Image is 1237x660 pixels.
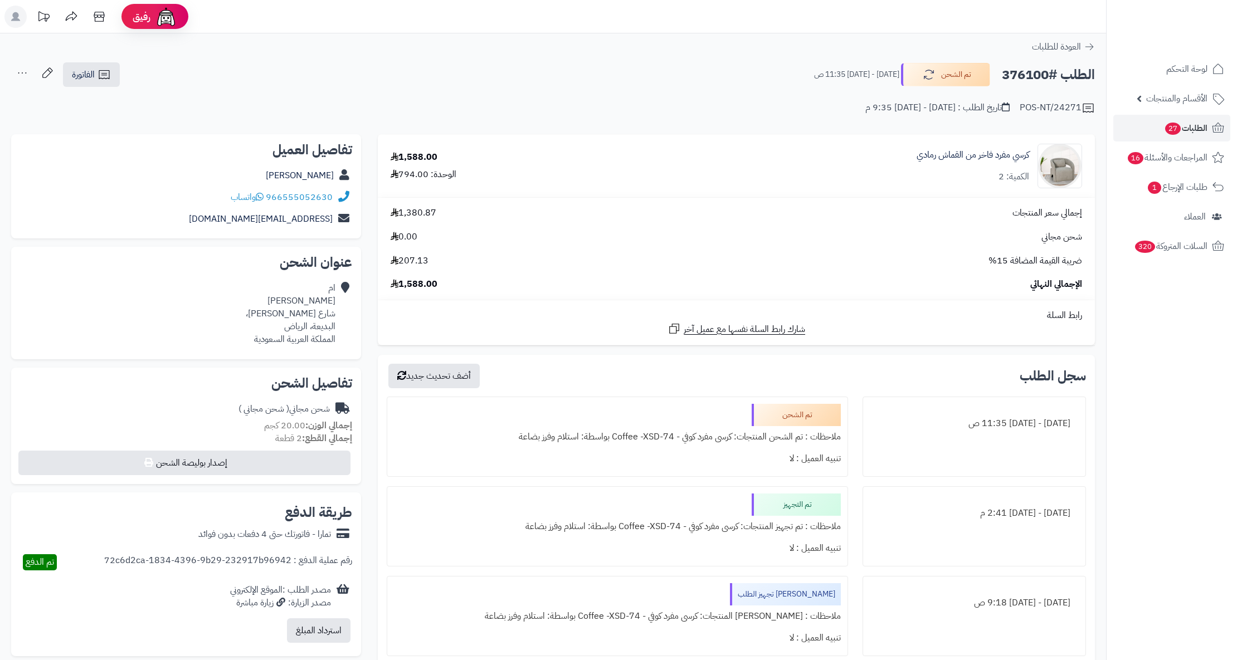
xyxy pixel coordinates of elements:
[20,256,352,269] h2: عنوان الشحن
[133,10,150,23] span: رفيق
[1164,120,1207,136] span: الطلبات
[1020,101,1095,115] div: POS-NT/24271
[72,68,95,81] span: الفاتورة
[999,170,1029,183] div: الكمية: 2
[26,555,54,569] span: تم الدفع
[30,6,57,31] a: تحديثات المنصة
[63,62,120,87] a: الفاتورة
[305,419,352,432] strong: إجمالي الوزن:
[1113,115,1230,141] a: الطلبات27
[104,554,352,570] div: رقم عملية الدفع : 72c6d2ca-1834-4396-9b29-232917b96942
[752,493,841,516] div: تم التجهيز
[155,6,177,28] img: ai-face.png
[266,169,334,182] a: [PERSON_NAME]
[1147,179,1207,195] span: طلبات الإرجاع
[865,101,1010,114] div: تاريخ الطلب : [DATE] - [DATE] 9:35 م
[230,584,331,609] div: مصدر الطلب :الموقع الإلكتروني
[1032,40,1095,53] a: العودة للطلبات
[388,364,480,388] button: أضف تحديث جديد
[870,413,1079,434] div: [DATE] - [DATE] 11:35 ص
[394,426,841,448] div: ملاحظات : تم الشحن المنتجات: كرسى مفرد كوفي - Coffee -XSD-74 بواسطة: استلام وفرز بضاعة
[266,190,333,204] a: 966555052630
[189,212,333,226] a: [EMAIL_ADDRESS][DOMAIN_NAME]
[264,419,352,432] small: 20.00 كجم
[394,605,841,627] div: ملاحظات : [PERSON_NAME] المنتجات: كرسى مفرد كوفي - Coffee -XSD-74 بواسطة: استلام وفرز بضاعة
[394,448,841,470] div: تنبيه العميل : لا
[1146,91,1207,106] span: الأقسام والمنتجات
[1020,369,1086,383] h3: سجل الطلب
[1113,56,1230,82] a: لوحة التحكم
[285,506,352,519] h2: طريقة الدفع
[814,69,899,80] small: [DATE] - [DATE] 11:35 ص
[901,63,990,86] button: تم الشحن
[391,168,456,181] div: الوحدة: 794.00
[391,231,417,243] span: 0.00
[394,516,841,537] div: ملاحظات : تم تجهيز المنتجات: كرسى مفرد كوفي - Coffee -XSD-74 بواسطة: استلام وفرز بضاعة
[1113,203,1230,230] a: العملاء
[1041,231,1082,243] span: شحن مجاني
[1002,63,1095,86] h2: الطلب #376100
[287,618,350,643] button: استرداد المبلغ
[1128,152,1143,164] span: 16
[1134,238,1207,254] span: السلات المتروكة
[394,537,841,559] div: تنبيه العميل : لا
[1038,144,1082,188] img: 1757332008-1-90x90.jpg
[275,432,352,445] small: 2 قطعة
[668,322,805,336] a: شارك رابط السلة نفسها مع عميل آخر
[1032,40,1081,53] span: العودة للطلبات
[391,255,428,267] span: 207.13
[246,282,335,345] div: ام [PERSON_NAME] شارع [PERSON_NAME]، البديعة، الرياض المملكة العربية السعودية
[1135,241,1155,253] span: 320
[1113,233,1230,260] a: السلات المتروكة320
[752,404,841,426] div: تم الشحن
[1127,150,1207,165] span: المراجعات والأسئلة
[391,207,436,219] span: 1,380.87
[917,149,1029,162] a: كرسي مفرد فاخر من القماش رمادي
[1165,123,1181,135] span: 27
[988,255,1082,267] span: ضريبة القيمة المضافة 15%
[870,592,1079,614] div: [DATE] - [DATE] 9:18 ص
[238,402,289,415] span: ( شحن مجاني )
[20,377,352,390] h2: تفاصيل الشحن
[1012,207,1082,219] span: إجمالي سعر المنتجات
[1184,209,1206,224] span: العملاء
[238,403,330,415] div: شحن مجاني
[1148,182,1161,194] span: 1
[730,583,841,605] div: [PERSON_NAME] تجهيز الطلب
[302,432,352,445] strong: إجمالي القطع:
[18,451,350,475] button: إصدار بوليصة الشحن
[382,309,1090,322] div: رابط السلة
[230,597,331,609] div: مصدر الزيارة: زيارة مباشرة
[1113,174,1230,201] a: طلبات الإرجاع1
[870,502,1079,524] div: [DATE] - [DATE] 2:41 م
[394,627,841,649] div: تنبيه العميل : لا
[1030,278,1082,291] span: الإجمالي النهائي
[1166,61,1207,77] span: لوحة التحكم
[231,190,264,204] a: واتساب
[684,323,805,336] span: شارك رابط السلة نفسها مع عميل آخر
[198,528,331,541] div: تمارا - فاتورتك حتى 4 دفعات بدون فوائد
[391,278,437,291] span: 1,588.00
[20,143,352,157] h2: تفاصيل العميل
[1113,144,1230,171] a: المراجعات والأسئلة16
[391,151,437,164] div: 1,588.00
